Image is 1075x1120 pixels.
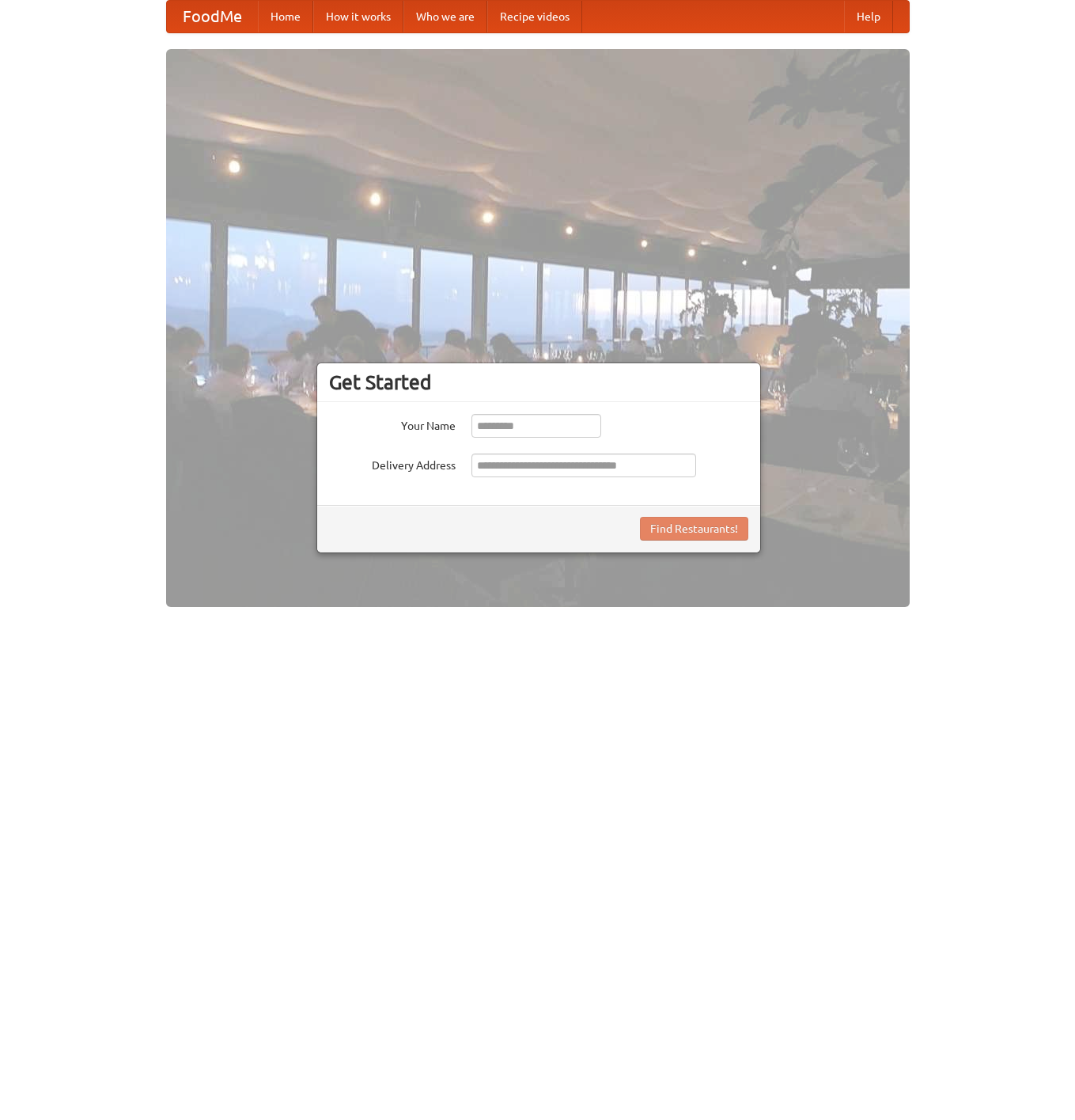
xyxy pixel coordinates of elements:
[313,1,403,32] a: How it works
[167,1,258,32] a: FoodMe
[258,1,313,32] a: Home
[487,1,582,32] a: Recipe videos
[329,414,456,434] label: Your Name
[329,370,748,394] h3: Get Started
[403,1,487,32] a: Who we are
[844,1,893,32] a: Help
[329,454,456,473] label: Delivery Address
[640,517,748,541] button: Find Restaurants!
